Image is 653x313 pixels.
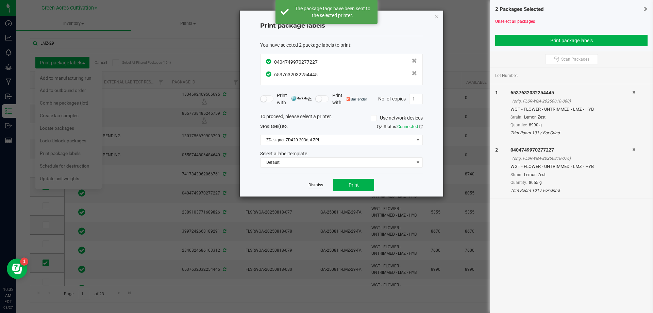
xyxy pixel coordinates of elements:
[561,57,589,62] span: Scan Packages
[510,115,522,120] span: Strain:
[260,124,288,129] span: Send to:
[510,146,632,154] div: 0404749970277227
[255,113,428,123] div: To proceed, please select a printer.
[510,163,632,170] div: WGT - FLOWER - UNTRIMMED - LMZ - HYB
[524,172,546,177] span: Lemon Zest
[510,130,632,136] div: Trim Room 101 / For Grind
[333,179,374,191] button: Print
[495,73,518,79] span: Lot Number:
[20,257,28,266] iframe: Resource center unread badge
[495,147,498,153] span: 2
[377,124,423,129] span: QZ Status:
[255,150,428,157] div: Select a label template.
[261,135,414,145] span: ZDesigner ZD420-203dpi ZPL
[510,123,527,127] span: Quantity:
[512,155,632,161] div: (orig. FLSRWGA-20250818-076)
[495,19,535,24] a: Unselect all packages
[277,92,312,106] span: Print with
[510,180,527,185] span: Quantity:
[495,90,498,95] span: 1
[529,180,542,185] span: 8055 g
[332,92,367,106] span: Print with
[495,35,648,46] button: Print package labels
[266,71,272,78] span: In Sync
[378,96,406,101] span: No. of copies
[510,89,632,96] div: 6537632032254445
[347,97,367,101] img: bartender.png
[397,124,418,129] span: Connected
[260,21,423,30] h4: Print package labels
[7,259,27,279] iframe: Resource center
[274,72,318,77] span: 6537632032254445
[261,158,414,167] span: Default
[291,96,312,101] img: mark_magic_cybra.png
[308,182,323,188] a: Dismiss
[510,187,632,193] div: Trim Room 101 / For Grind
[524,115,546,120] span: Lemon Zest
[269,124,283,129] span: label(s)
[266,58,272,65] span: In Sync
[510,172,522,177] span: Strain:
[292,5,372,19] div: The package tags have been sent to the selected printer.
[260,42,423,49] div: :
[274,59,318,65] span: 0404749970277227
[371,114,423,122] label: Use network devices
[529,123,542,127] span: 8990 g
[512,98,632,104] div: (orig. FLSRWGA-20250818-080)
[260,42,350,48] span: You have selected 2 package labels to print
[349,182,359,188] span: Print
[510,106,632,113] div: WGT - FLOWER - UNTRIMMED - LMZ - HYB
